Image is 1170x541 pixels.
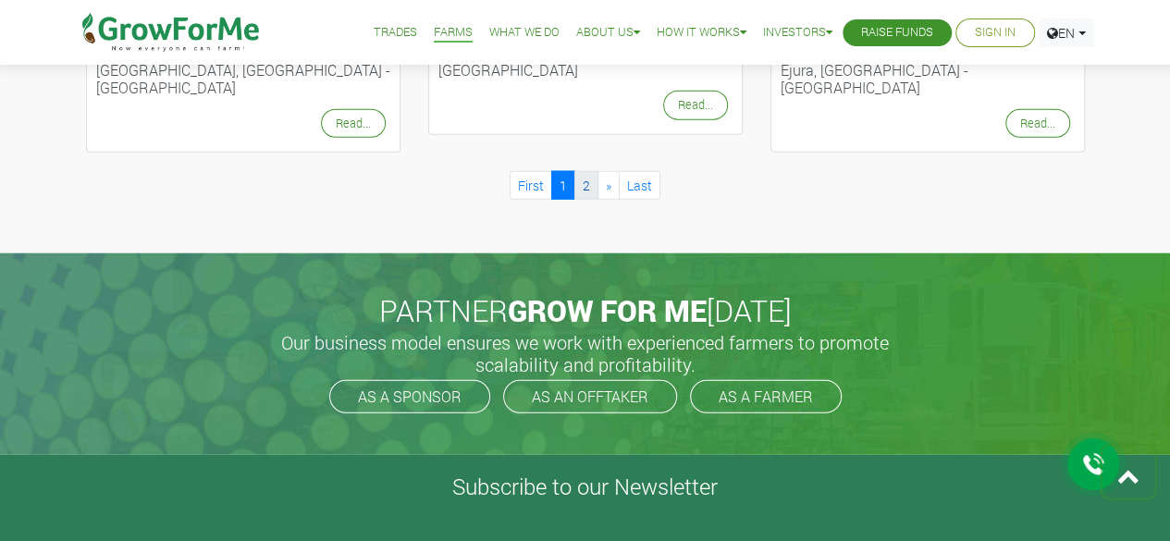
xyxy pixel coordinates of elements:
[690,380,842,413] a: AS A FARMER
[619,171,660,200] a: Last
[503,380,677,413] a: AS AN OFFTAKER
[489,23,560,43] a: What We Do
[663,91,728,119] a: Read...
[1005,109,1070,138] a: Read...
[262,331,909,375] h5: Our business model ensures we work with experienced farmers to promote scalability and profitabil...
[329,380,490,413] a: AS A SPONSOR
[434,23,473,43] a: Farms
[508,290,707,330] span: GROW FOR ME
[96,61,390,96] h6: [GEOGRAPHIC_DATA], [GEOGRAPHIC_DATA] - [GEOGRAPHIC_DATA]
[576,23,640,43] a: About Us
[657,23,746,43] a: How it Works
[861,23,933,43] a: Raise Funds
[551,171,575,200] a: 1
[781,61,1075,96] h6: Ejura, [GEOGRAPHIC_DATA] - [GEOGRAPHIC_DATA]
[975,23,1016,43] a: Sign In
[574,171,598,200] a: 2
[321,109,386,138] a: Read...
[23,473,1147,500] h4: Subscribe to our Newsletter
[763,23,832,43] a: Investors
[80,293,1091,328] h2: PARTNER [DATE]
[1039,18,1094,47] a: EN
[86,171,1085,200] nav: Page Navigation
[374,23,417,43] a: Trades
[510,171,552,200] a: First
[438,43,733,79] h6: Asutsuare, [GEOGRAPHIC_DATA] - [GEOGRAPHIC_DATA]
[606,177,611,194] span: »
